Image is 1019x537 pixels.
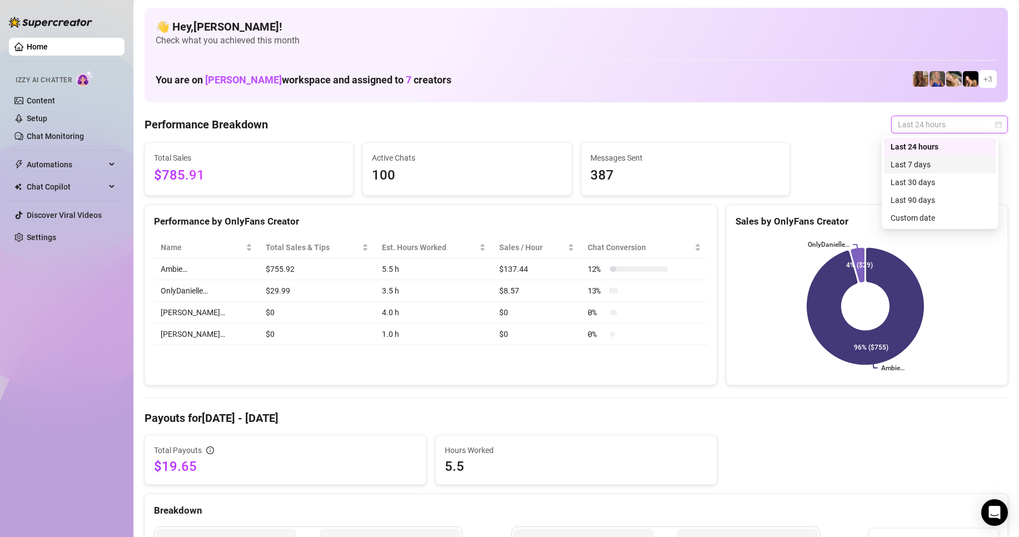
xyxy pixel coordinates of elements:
[963,71,978,87] img: Brittany️‍
[891,176,990,188] div: Last 30 days
[983,73,992,85] span: + 3
[205,74,282,86] span: [PERSON_NAME]
[154,444,202,456] span: Total Payouts
[808,241,849,248] text: OnlyDanielle…
[493,258,581,280] td: $137.44
[27,156,106,173] span: Automations
[154,302,259,324] td: [PERSON_NAME]…
[372,152,562,164] span: Active Chats
[590,152,781,164] span: Messages Sent
[154,165,344,186] span: $785.91
[981,499,1008,526] div: Open Intercom Messenger
[588,328,605,340] span: 0 %
[266,241,360,253] span: Total Sales & Tips
[891,141,990,153] div: Last 24 hours
[156,19,997,34] h4: 👋 Hey, [PERSON_NAME] !
[493,237,581,258] th: Sales / Hour
[206,446,214,454] span: info-circle
[372,165,562,186] span: 100
[27,114,47,123] a: Setup
[27,211,102,220] a: Discover Viral Videos
[27,178,106,196] span: Chat Copilot
[156,34,997,47] span: Check what you achieved this month
[259,302,375,324] td: $0
[16,75,72,86] span: Izzy AI Chatter
[493,302,581,324] td: $0
[884,173,996,191] div: Last 30 days
[156,74,451,86] h1: You are on workspace and assigned to creators
[375,280,493,302] td: 3.5 h
[884,209,996,227] div: Custom date
[14,183,22,191] img: Chat Copilot
[995,121,1002,128] span: calendar
[382,241,477,253] div: Est. Hours Worked
[884,138,996,156] div: Last 24 hours
[259,280,375,302] td: $29.99
[891,212,990,224] div: Custom date
[375,258,493,280] td: 5.5 h
[27,96,55,105] a: Content
[27,233,56,242] a: Settings
[445,444,708,456] span: Hours Worked
[27,132,84,141] a: Chat Monitoring
[145,410,1008,426] h4: Payouts for [DATE] - [DATE]
[161,241,243,253] span: Name
[27,42,48,51] a: Home
[493,280,581,302] td: $8.57
[154,237,259,258] th: Name
[154,324,259,345] td: [PERSON_NAME]…
[493,324,581,345] td: $0
[14,160,23,169] span: thunderbolt
[581,237,708,258] th: Chat Conversion
[154,280,259,302] td: OnlyDanielle…
[913,71,928,87] img: daniellerose
[375,302,493,324] td: 4.0 h
[259,324,375,345] td: $0
[154,503,998,518] div: Breakdown
[445,458,708,475] span: 5.5
[154,458,417,475] span: $19.65
[259,237,375,258] th: Total Sales & Tips
[375,324,493,345] td: 1.0 h
[735,214,998,229] div: Sales by OnlyFans Creator
[9,17,92,28] img: logo-BBDzfeDw.svg
[891,158,990,171] div: Last 7 days
[588,263,605,275] span: 12 %
[154,152,344,164] span: Total Sales
[154,258,259,280] td: Ambie…
[884,156,996,173] div: Last 7 days
[588,306,605,319] span: 0 %
[881,364,904,372] text: Ambie…
[499,241,565,253] span: Sales / Hour
[145,117,268,132] h4: Performance Breakdown
[406,74,411,86] span: 7
[154,214,708,229] div: Performance by OnlyFans Creator
[588,241,692,253] span: Chat Conversion
[259,258,375,280] td: $755.92
[590,165,781,186] span: 387
[929,71,945,87] img: Ambie
[588,285,605,297] span: 13 %
[76,71,93,87] img: AI Chatter
[898,116,1001,133] span: Last 24 hours
[884,191,996,209] div: Last 90 days
[946,71,962,87] img: OnlyDanielle
[891,194,990,206] div: Last 90 days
